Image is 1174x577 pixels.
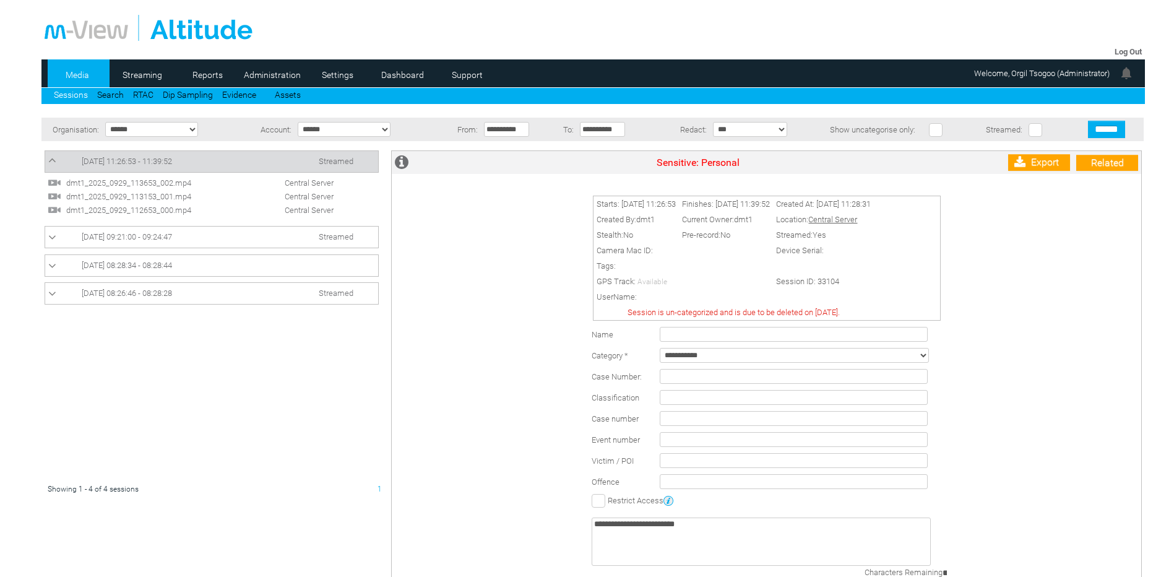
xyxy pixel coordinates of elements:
[592,351,628,360] label: Category *
[597,199,619,209] span: Starts:
[818,277,839,286] span: 33104
[589,492,950,508] td: Restrict Access
[82,288,172,298] span: [DATE] 08:26:46 - 08:28:28
[48,204,340,214] a: dmt1_2025_0929_112653_000.mp4 Central Server
[63,206,252,215] span: dmt1_2025_0929_112653_000.mp4
[48,191,340,200] a: dmt1_2025_0929_113153_001.mp4 Central Server
[429,151,967,174] td: Sensitive: Personal
[319,288,353,298] span: Streamed
[720,230,730,240] span: No
[443,118,481,141] td: From:
[48,154,375,169] a: [DATE] 11:26:53 - 11:39:52
[133,90,153,100] a: RTAC
[48,66,108,84] a: Media
[628,308,840,317] span: Session is un-categorized and is due to be deleted on [DATE].
[553,118,577,141] td: To:
[636,215,655,224] span: dmt1
[1119,66,1134,80] img: bell24.png
[623,230,633,240] span: No
[254,206,340,215] span: Central Server
[682,199,714,209] span: Finishes:
[592,456,634,466] span: Victim / POI
[776,277,816,286] span: Session ID:
[48,258,375,273] a: [DATE] 08:28:34 - 08:28:44
[63,192,252,201] span: dmt1_2025_0929_113153_001.mp4
[592,372,642,381] span: Case Number:
[319,232,353,241] span: Streamed
[808,215,857,224] span: Central Server
[816,199,871,209] span: [DATE] 11:28:31
[163,90,213,100] a: Dip Sampling
[275,90,301,100] a: Assets
[243,66,303,84] a: Administration
[593,227,679,243] td: Stealth:
[254,178,340,188] span: Central Server
[319,157,353,166] span: Streamed
[48,485,139,493] span: Showing 1 - 4 of 4 sessions
[242,118,295,141] td: Account:
[776,199,814,209] span: Created At:
[97,90,124,100] a: Search
[813,230,826,240] span: Yes
[48,286,375,301] a: [DATE] 08:26:46 - 08:28:28
[82,157,172,166] span: [DATE] 11:26:53 - 11:39:52
[773,227,874,243] td: Streamed:
[592,477,619,487] span: Offence
[222,90,256,100] a: Evidence
[734,215,753,224] span: dmt1
[48,189,61,203] img: video24.svg
[592,435,640,445] span: Event number
[82,261,172,270] span: [DATE] 08:28:34 - 08:28:44
[48,176,61,189] img: video24.svg
[438,66,498,84] a: Support
[593,212,679,227] td: Created By:
[48,230,375,245] a: [DATE] 09:21:00 - 09:24:47
[592,330,613,339] label: Name
[54,90,88,100] a: Sessions
[679,212,773,227] td: Current Owner:
[1115,47,1142,56] a: Log Out
[41,118,102,141] td: Organisation:
[82,232,172,241] span: [DATE] 09:21:00 - 09:24:47
[621,199,676,209] span: [DATE] 11:26:53
[597,277,636,286] span: GPS Track:
[48,177,340,186] a: dmt1_2025_0929_113653_002.mp4 Central Server
[776,246,824,255] span: Device Serial:
[986,125,1022,134] span: Streamed:
[63,178,252,188] span: dmt1_2025_0929_113653_002.mp4
[715,199,770,209] span: [DATE] 11:39:52
[1076,155,1138,171] a: Related
[178,66,238,84] a: Reports
[830,125,915,134] span: Show uncategorise only:
[974,69,1110,78] span: Welcome, Orgil Tsogoo (Administrator)
[373,66,433,84] a: Dashboard
[1008,154,1070,171] a: Export
[773,212,874,227] td: Location:
[113,66,173,84] a: Streaming
[649,118,710,141] td: Redact:
[308,66,368,84] a: Settings
[593,243,773,258] td: Camera Mac ID:
[254,192,340,201] span: Central Server
[592,414,639,423] span: Case number
[592,393,639,402] span: Classification
[597,261,616,271] span: Tags:
[378,485,382,493] span: 1
[679,227,773,243] td: Pre-record:
[597,292,637,302] span: UserName:
[48,203,61,217] img: video24.svg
